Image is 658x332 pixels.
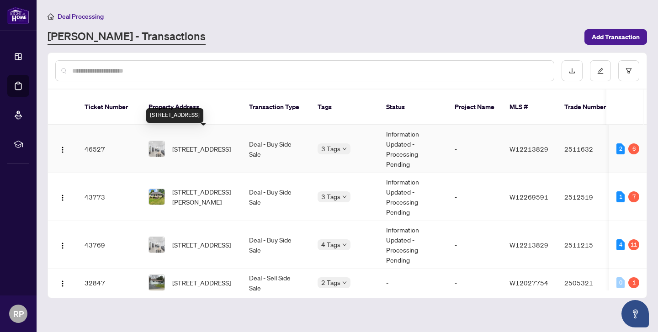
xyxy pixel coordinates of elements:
img: thumbnail-img [149,189,164,205]
td: 46527 [77,125,141,173]
span: filter [626,68,632,74]
td: 2512519 [557,173,621,221]
span: 2 Tags [321,277,340,288]
img: Logo [59,194,66,201]
span: download [569,68,575,74]
span: W12269591 [509,193,548,201]
span: 4 Tags [321,239,340,250]
button: Logo [55,142,70,156]
div: 4 [616,239,625,250]
button: Logo [55,275,70,290]
span: W12027754 [509,279,548,287]
span: down [342,242,347,247]
th: Property Address [141,90,242,125]
td: Information Updated - Processing Pending [379,173,447,221]
img: Logo [59,146,66,153]
td: - [447,173,502,221]
div: 0 [616,277,625,288]
td: 43773 [77,173,141,221]
span: edit [597,68,604,74]
td: - [379,269,447,297]
td: Information Updated - Processing Pending [379,221,447,269]
td: - [447,125,502,173]
span: down [342,147,347,151]
div: 11 [628,239,639,250]
td: - [447,269,502,297]
button: filter [618,60,639,81]
td: 43769 [77,221,141,269]
img: thumbnail-img [149,141,164,157]
span: [STREET_ADDRESS] [172,278,231,288]
th: Tags [310,90,379,125]
div: 7 [628,191,639,202]
div: 2 [616,143,625,154]
a: [PERSON_NAME] - Transactions [48,29,206,45]
img: Logo [59,280,66,287]
img: logo [7,7,29,24]
button: Add Transaction [584,29,647,45]
th: Ticket Number [77,90,141,125]
th: Project Name [447,90,502,125]
span: down [342,280,347,285]
span: [STREET_ADDRESS] [172,144,231,154]
img: thumbnail-img [149,237,164,253]
td: 2505321 [557,269,621,297]
th: MLS # [502,90,557,125]
td: Deal - Sell Side Sale [242,269,310,297]
td: 32847 [77,269,141,297]
span: W12213829 [509,145,548,153]
td: 2511215 [557,221,621,269]
div: 1 [616,191,625,202]
span: RP [13,307,24,320]
div: 1 [628,277,639,288]
button: Open asap [621,300,649,327]
th: Transaction Type [242,90,310,125]
td: - [447,221,502,269]
td: Deal - Buy Side Sale [242,173,310,221]
span: [STREET_ADDRESS][PERSON_NAME] [172,187,234,207]
td: 2511632 [557,125,621,173]
div: 6 [628,143,639,154]
img: thumbnail-img [149,275,164,290]
td: Information Updated - Processing Pending [379,125,447,173]
th: Status [379,90,447,125]
span: 3 Tags [321,143,340,154]
button: edit [590,60,611,81]
button: Logo [55,190,70,204]
td: Deal - Buy Side Sale [242,125,310,173]
span: Deal Processing [58,12,104,21]
td: Deal - Buy Side Sale [242,221,310,269]
img: Logo [59,242,66,249]
span: W12213829 [509,241,548,249]
button: Logo [55,237,70,252]
span: down [342,195,347,199]
span: home [48,13,54,20]
th: Trade Number [557,90,621,125]
div: [STREET_ADDRESS] [146,108,203,123]
span: Add Transaction [592,30,640,44]
button: download [562,60,583,81]
span: [STREET_ADDRESS] [172,240,231,250]
span: 3 Tags [321,191,340,202]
